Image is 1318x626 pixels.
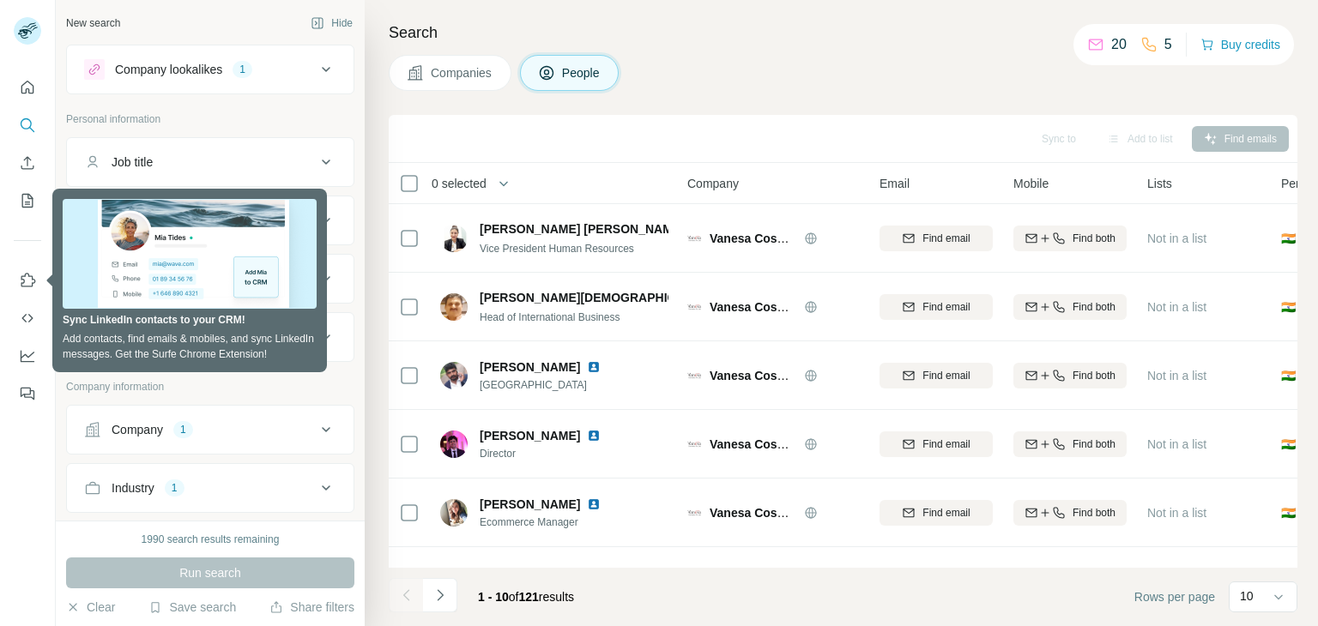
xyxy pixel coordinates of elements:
[587,360,601,374] img: LinkedIn logo
[880,294,993,320] button: Find email
[922,436,970,452] span: Find email
[440,568,468,595] img: Avatar
[389,21,1297,45] h4: Search
[1240,587,1254,605] p: 10
[1147,175,1172,192] span: Lists
[1013,294,1127,320] button: Find both
[480,243,634,255] span: Vice President Human Resources
[480,446,621,461] span: Director
[687,369,701,382] img: Logo of Vanesa Cosmetics Private
[66,599,115,616] button: Clear
[1147,232,1206,245] span: Not in a list
[67,200,354,241] button: Seniority
[67,141,354,183] button: Job title
[1281,230,1296,247] span: 🇮🇳
[710,300,859,314] span: Vanesa Cosmetics Private
[1013,500,1127,526] button: Find both
[112,270,174,287] div: Department
[1073,436,1115,452] span: Find both
[478,590,574,604] span: results
[480,564,580,581] span: [PERSON_NAME]
[687,437,701,451] img: Logo of Vanesa Cosmetics Private
[1073,368,1115,383] span: Find both
[710,437,859,451] span: Vanesa Cosmetics Private
[148,599,236,616] button: Save search
[14,340,41,371] button: Dashboard
[687,232,701,245] img: Logo of Vanesa Cosmetics Private
[480,358,580,376] span: [PERSON_NAME]
[112,153,153,171] div: Job title
[115,61,222,78] div: Company lookalikes
[142,532,280,547] div: 1990 search results remaining
[440,293,468,321] img: Avatar
[67,49,354,90] button: Company lookalikes1
[687,506,701,520] img: Logo of Vanesa Cosmetics Private
[687,300,701,314] img: Logo of Vanesa Cosmetics Private
[1281,436,1296,453] span: 🇮🇳
[1147,506,1206,520] span: Not in a list
[1013,226,1127,251] button: Find both
[14,147,41,178] button: Enrich CSV
[1200,33,1280,57] button: Buy credits
[480,220,685,238] span: [PERSON_NAME] [PERSON_NAME]
[1013,431,1127,457] button: Find both
[67,258,354,299] button: Department
[14,378,41,409] button: Feedback
[480,515,621,530] span: Ecommerce Manager
[710,506,859,520] span: Vanesa Cosmetics Private
[67,409,354,450] button: Company1
[1073,505,1115,521] span: Find both
[880,431,993,457] button: Find email
[509,590,519,604] span: of
[112,328,203,346] div: Personal location
[67,467,354,509] button: Industry1
[1147,369,1206,382] span: Not in a list
[710,232,859,245] span: Vanesa Cosmetics Private
[480,289,718,306] span: [PERSON_NAME][DEMOGRAPHIC_DATA]
[478,590,509,604] span: 1 - 10
[14,303,41,334] button: Use Surfe API
[1134,588,1215,605] span: Rows per page
[440,362,468,389] img: Avatar
[519,590,539,604] span: 121
[66,15,120,31] div: New search
[299,10,365,36] button: Hide
[14,185,41,216] button: My lists
[112,421,163,438] div: Company
[14,265,41,296] button: Use Surfe on LinkedIn
[480,496,580,513] span: [PERSON_NAME]
[233,62,252,77] div: 1
[587,429,601,442] img: LinkedIn logo
[922,299,970,315] span: Find email
[1281,504,1296,521] span: 🇮🇳
[14,110,41,141] button: Search
[66,379,354,394] p: Company information
[1164,34,1172,55] p: 5
[687,175,739,192] span: Company
[1073,299,1115,315] span: Find both
[922,231,970,246] span: Find email
[431,64,493,81] span: Companies
[1111,34,1127,55] p: 20
[922,368,970,383] span: Find email
[14,72,41,103] button: Quick start
[587,566,601,580] img: LinkedIn logo
[165,480,184,496] div: 1
[432,175,487,192] span: 0 selected
[480,427,580,444] span: [PERSON_NAME]
[440,499,468,527] img: Avatar
[112,479,154,497] div: Industry
[1013,175,1049,192] span: Mobile
[440,430,468,458] img: Avatar
[880,175,910,192] span: Email
[1147,437,1206,451] span: Not in a list
[112,212,158,229] div: Seniority
[423,578,457,612] button: Navigate to next page
[562,64,602,81] span: People
[880,363,993,388] button: Find email
[480,311,620,323] span: Head of International Business
[1013,363,1127,388] button: Find both
[66,111,354,127] p: Personal information
[173,422,193,437] div: 1
[710,369,859,382] span: Vanesa Cosmetics Private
